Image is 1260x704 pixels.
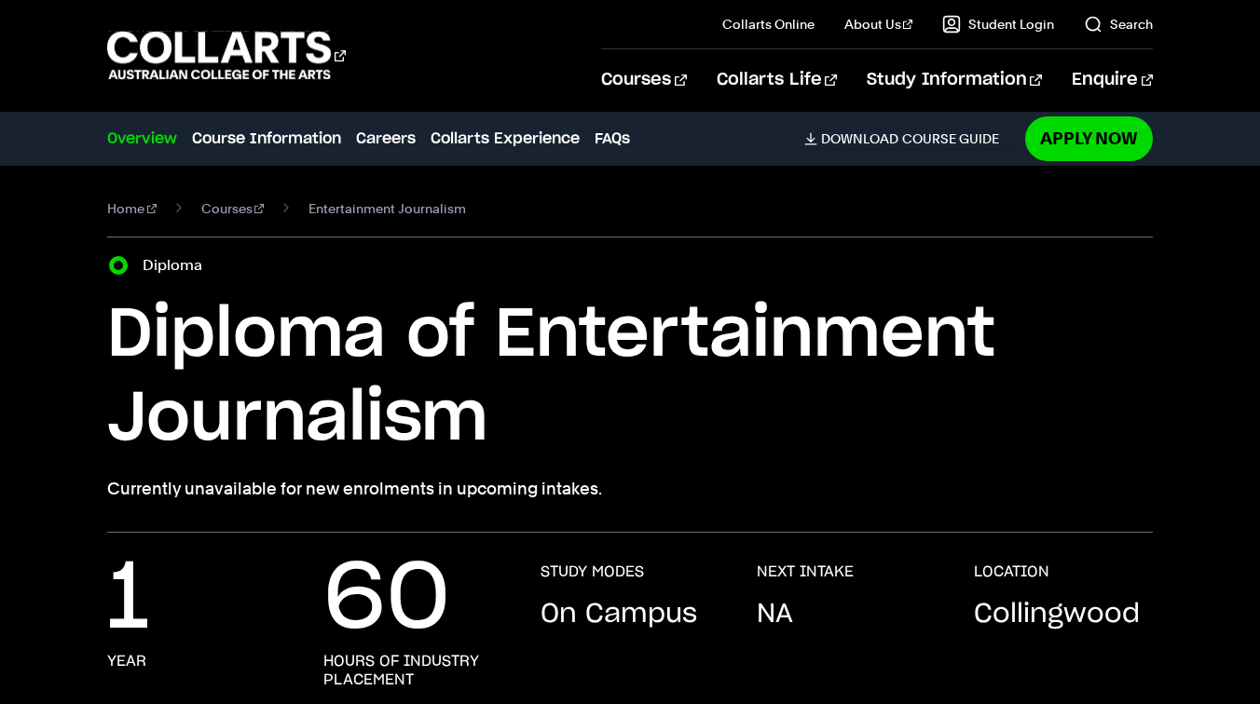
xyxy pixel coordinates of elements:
[541,596,697,633] p: On Campus
[942,15,1054,34] a: Student Login
[356,128,416,150] a: Careers
[107,562,149,637] p: 1
[1025,116,1153,160] a: Apply Now
[431,128,580,150] a: Collarts Experience
[1084,15,1153,34] a: Search
[844,15,913,34] a: About Us
[601,49,686,111] a: Courses
[821,130,898,147] span: Download
[974,596,1140,633] p: Collingwood
[722,15,815,34] a: Collarts Online
[308,196,466,222] span: Entertainment Journalism
[1072,49,1153,111] a: Enquire
[107,293,1153,461] h1: Diploma of Entertainment Journalism
[323,562,450,637] p: 60
[201,196,265,222] a: Courses
[541,562,644,581] h3: STUDY MODES
[323,652,502,689] h3: hours of industry placement
[867,49,1042,111] a: Study Information
[757,562,854,581] h3: NEXT INTAKE
[595,128,630,150] a: FAQs
[717,49,837,111] a: Collarts Life
[107,196,157,222] a: Home
[107,652,146,670] h3: year
[107,476,1153,502] p: Currently unavailable for new enrolments in upcoming intakes.
[757,596,793,633] p: NA
[107,128,177,150] a: Overview
[974,562,1049,581] h3: LOCATION
[192,128,341,150] a: Course Information
[804,130,1014,147] a: DownloadCourse Guide
[143,252,213,278] label: Diploma
[107,29,346,82] div: Go to homepage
